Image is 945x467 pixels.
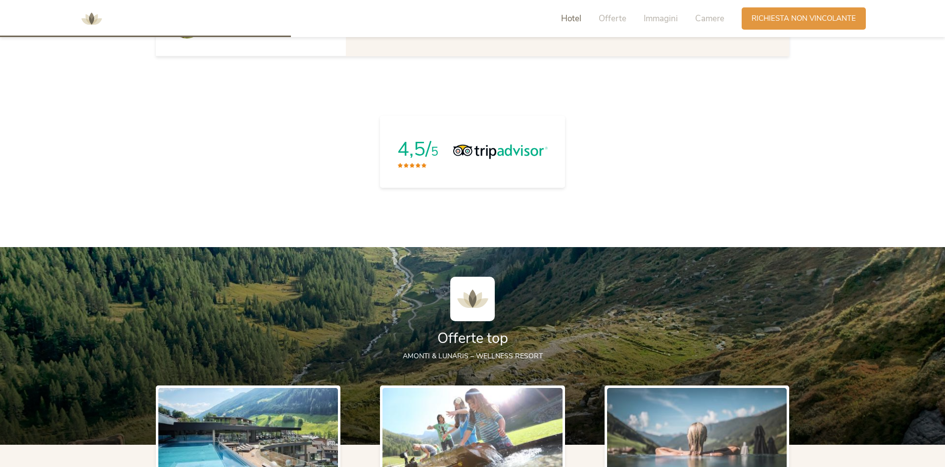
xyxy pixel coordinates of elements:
span: Immagini [644,13,678,24]
img: Tripadvisor [453,144,547,159]
span: AMONTI & LUNARIS – wellness resort [403,351,543,361]
img: AMONTI & LUNARIS Wellnessresort [77,4,106,34]
span: Offerte top [437,329,508,348]
span: Hotel [561,13,581,24]
span: Offerte [599,13,626,24]
a: 4,5/5Tripadvisor [380,116,565,188]
span: Camere [695,13,724,24]
span: Richiesta non vincolante [752,13,856,24]
a: AMONTI & LUNARIS Wellnessresort [77,15,106,22]
span: 5 [431,143,438,160]
img: AMONTI & LUNARIS Wellnessresort [450,277,495,321]
span: 4,5/ [397,136,431,163]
